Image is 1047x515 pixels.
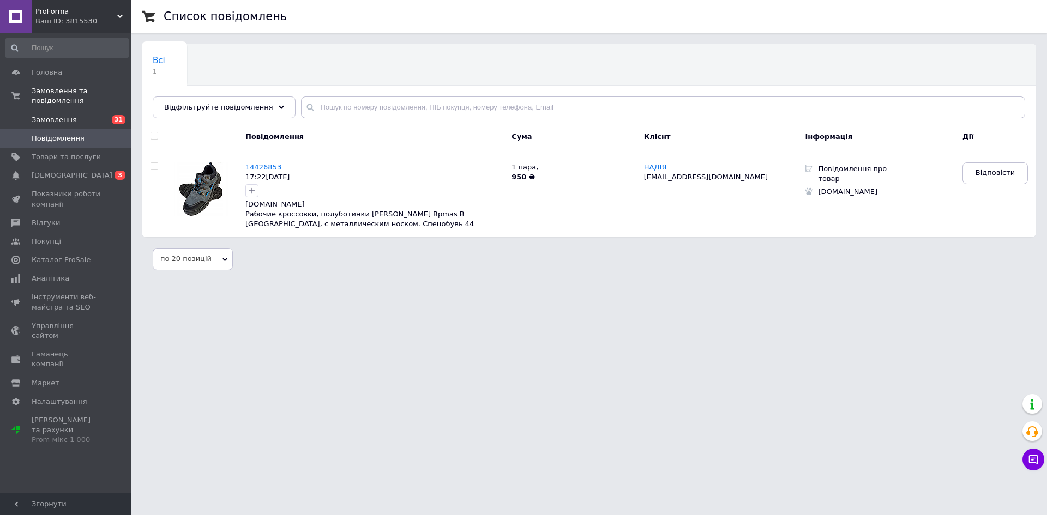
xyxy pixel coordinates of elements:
span: 31 [112,115,125,124]
a: Відповісти [962,162,1028,184]
button: Чат з покупцем [1022,449,1044,470]
span: Замовлення [32,115,77,125]
span: Повідомлення [32,134,85,143]
div: Інформація [802,124,960,154]
span: по 20 позицій [153,248,233,270]
span: Відгуки [32,218,60,228]
span: Замовлення та повідомлення [32,86,131,106]
input: Пошук по номеру повідомлення, ПІБ покупця, номеру телефона, Email [301,96,1026,118]
a: Рабочие кроссовки, полуботинки [PERSON_NAME] Bpmas B [GEOGRAPHIC_DATA], с металлическим носком. С... [245,210,474,228]
span: ProForma [35,7,117,16]
span: Управління сайтом [32,321,101,341]
span: Товари та послуги [32,152,101,162]
span: Маркет [32,378,59,388]
img: Повідомлення 14426853 [174,162,229,216]
input: Пошук [5,38,129,58]
div: Повідомлення [240,124,509,154]
span: Показники роботи компанії [32,189,101,209]
span: Аналітика [32,274,69,283]
div: 17:22[DATE] [245,172,503,182]
div: Ваш ID: 3815530 [35,16,131,26]
h1: Список повідомлень [164,10,287,23]
span: [DEMOGRAPHIC_DATA] [32,171,112,180]
span: Всі [153,56,165,65]
a: 14426853 [245,163,281,171]
span: 3 [115,171,125,180]
span: НАДІЯ [644,163,667,171]
div: Дії [960,124,1036,154]
span: [EMAIL_ADDRESS][DOMAIN_NAME] [644,173,768,181]
span: Інструменти веб-майстра та SEO [32,292,101,312]
div: Повідомлення про товар [813,162,894,185]
span: [PERSON_NAME] та рахунки [32,415,101,445]
span: Відповісти [976,168,1015,178]
p: 1 пара , [512,162,633,172]
span: Гаманець компанії [32,349,101,369]
a: НАДІЯ [644,163,667,172]
div: [DOMAIN_NAME] [245,199,503,209]
span: Покупці [32,237,61,246]
div: Cума [509,124,636,154]
div: Клієнт [636,124,803,154]
div: Prom мікс 1 000 [32,435,101,445]
span: 1 [153,68,165,76]
span: Каталог ProSale [32,255,91,265]
span: Налаштування [32,397,87,407]
span: Головна [32,68,62,77]
span: Відфільтруйте повідомлення [164,103,273,111]
div: [DOMAIN_NAME] [813,185,894,198]
b: 950 ₴ [512,173,535,181]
